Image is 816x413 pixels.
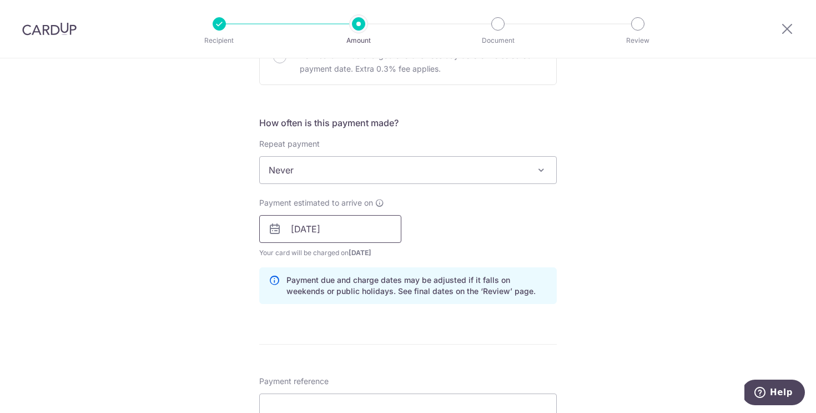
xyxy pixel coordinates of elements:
[259,138,320,150] label: Repeat payment
[300,49,543,76] p: Your card will be charged one business day before the selected payment date. Extra 0.3% fee applies.
[259,215,401,243] input: DD / MM / YYYY
[259,247,401,258] span: Your card will be charged on
[178,35,260,46] p: Recipient
[260,157,556,183] span: Never
[259,156,557,184] span: Never
[349,248,371,257] span: [DATE]
[597,35,679,46] p: Review
[744,380,805,407] iframe: Opens a widget where you can find more information
[259,197,373,208] span: Payment estimated to arrive on
[259,376,329,387] span: Payment reference
[22,22,77,36] img: CardUp
[457,35,539,46] p: Document
[286,275,547,297] p: Payment due and charge dates may be adjusted if it falls on weekends or public holidays. See fina...
[259,116,557,130] h5: How often is this payment made?
[318,35,400,46] p: Amount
